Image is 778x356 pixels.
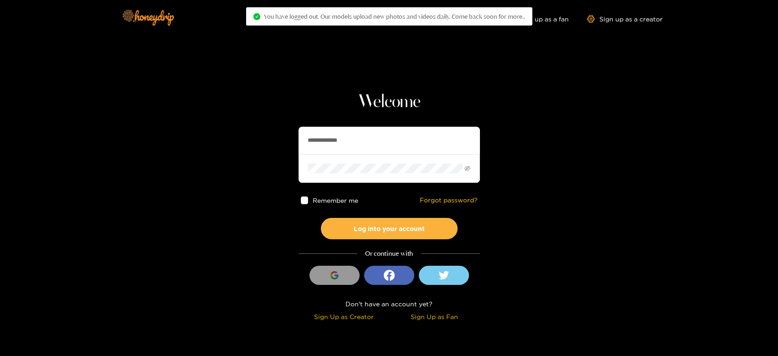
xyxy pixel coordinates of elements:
div: Or continue with [299,248,480,259]
a: Sign up as a fan [506,15,569,23]
div: Don't have an account yet? [299,299,480,309]
span: Remember me [313,197,358,204]
span: eye-invisible [464,165,470,171]
span: check-circle [253,13,260,20]
a: Forgot password? [420,196,478,204]
div: Sign Up as Creator [301,311,387,322]
div: Sign Up as Fan [392,311,478,322]
h1: Welcome [299,91,480,113]
a: Sign up as a creator [587,15,663,23]
span: You have logged out. Our models upload new photos and videos daily. Come back soon for more.. [264,13,525,20]
button: Log into your account [321,218,458,239]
